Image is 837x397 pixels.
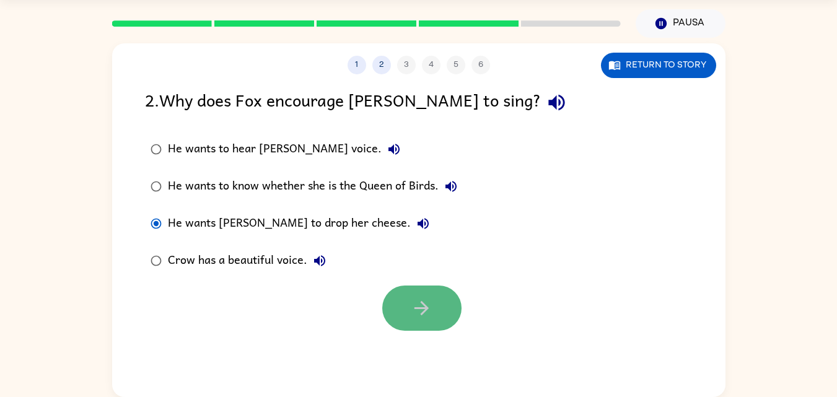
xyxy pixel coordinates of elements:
div: He wants [PERSON_NAME] to drop her cheese. [168,211,436,236]
button: 2 [372,56,391,74]
div: He wants to hear [PERSON_NAME] voice. [168,137,406,162]
button: Pausa [636,9,725,38]
div: He wants to know whether she is the Queen of Birds. [168,174,463,199]
div: 2 . Why does Fox encourage [PERSON_NAME] to sing? [145,87,693,118]
button: He wants [PERSON_NAME] to drop her cheese. [411,211,436,236]
button: 1 [348,56,366,74]
button: Return to story [601,53,716,78]
button: Crow has a beautiful voice. [307,248,332,273]
button: He wants to hear [PERSON_NAME] voice. [382,137,406,162]
button: He wants to know whether she is the Queen of Birds. [439,174,463,199]
div: Crow has a beautiful voice. [168,248,332,273]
